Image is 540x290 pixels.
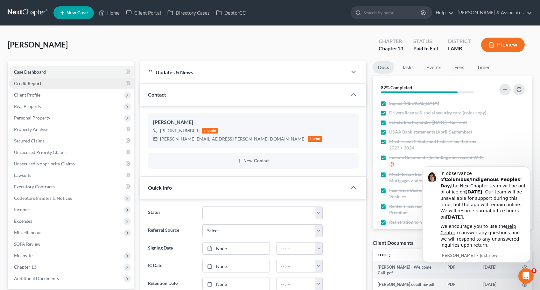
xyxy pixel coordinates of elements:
a: Credit Report [9,78,134,89]
span: Income Documents (Including most recent W-2) [389,154,484,161]
td: [PERSON_NAME] deadline-pdf [373,279,442,290]
strong: 82% Completed [381,85,412,90]
label: Signing Date [145,242,199,255]
div: Paid In Full [413,45,438,52]
label: Status [145,207,199,219]
a: Directory Cases [164,7,213,18]
span: Lawsuits [14,172,31,178]
label: Referral Source [145,224,199,237]
label: IC Date [145,260,199,272]
a: Secured Claims [9,135,134,147]
div: [PERSON_NAME] [153,119,354,126]
div: Client Documents [373,239,413,246]
span: Insurance Declaration Page with Premium for All Vehicles [389,187,487,200]
span: Most Recent Statement showing Balance on Mortgages and/or Car notes [389,171,487,184]
span: Unsecured Priority Claims [14,149,67,155]
a: [PERSON_NAME] & Associates [454,7,532,18]
div: Status [413,38,438,45]
span: Income [14,207,29,212]
span: SOFA Review [14,241,40,247]
span: Additional Documents [14,276,59,281]
div: Updates & News [148,69,340,76]
a: Help [432,7,454,18]
span: Property Analysis [14,127,49,132]
a: DebtorCC [213,7,249,18]
span: Codebtors Insiders & Notices [14,195,72,201]
a: Executory Contracts [9,181,134,192]
span: Registration to motor vehicles [389,219,449,225]
span: Secured Claims [14,138,45,143]
span: Case Dashboard [14,69,46,75]
span: Credit Report [14,81,41,86]
a: Lawsuits [9,170,134,181]
div: LAMB [448,45,471,52]
input: -- : -- [277,243,315,255]
span: Signed [MEDICAL_DATA] [389,100,439,106]
a: SOFA Review [9,238,134,250]
a: None [203,278,270,290]
div: Chapter [379,38,403,45]
span: Most recent 2 State and Federal Tax Returns 2023 + 2024 [389,138,487,151]
input: -- : -- [277,278,315,290]
a: Case Dashboard [9,66,134,78]
i: unfold_more [388,253,391,257]
a: Unsecured Nonpriority Claims [9,158,134,170]
input: -- : -- [277,260,315,272]
td: [PERSON_NAME] - Welcome Call-pdf [373,261,442,279]
span: [PERSON_NAME] [8,40,68,49]
a: Client Portal [123,7,164,18]
span: Chapter 13 [14,264,36,270]
iframe: Intercom notifications message [413,164,540,287]
span: Expenses [14,218,32,224]
span: Contact [148,91,166,98]
div: [PHONE_NUMBER] [160,127,200,134]
span: EnSafe Inc. Pay stubs ([DATE] - Current) [389,119,467,126]
span: Executory Contracts [14,184,55,189]
span: Personal Property [14,115,50,120]
span: Drivers license & social security card (color copy) [389,110,486,116]
input: Search by name... [363,7,422,18]
span: USAA Bank statements (April-September) [389,129,472,135]
span: New Case [67,11,88,15]
a: Unsecured Priority Claims [9,147,134,158]
a: Fees [449,61,469,74]
div: [PERSON_NAME][EMAIL_ADDRESS][PERSON_NAME][DOMAIN_NAME] [160,136,305,142]
span: 13 [397,45,403,51]
span: Quick Info [148,185,172,191]
span: NADA estimate on your vehicles (we will pull for you) 2022 Volkswagon Atlas 55k Miles [389,228,487,241]
span: Real Property [14,104,41,109]
a: Docs [373,61,394,74]
a: Home [96,7,123,18]
div: Chapter [379,45,403,52]
div: home [308,136,322,142]
button: Preview [481,38,525,52]
span: Means Test [14,253,36,258]
span: Unsecured Nonpriority Claims [14,161,75,166]
span: Renter's Insurance Declaration Page with Premium [389,203,487,216]
a: None [203,243,270,255]
iframe: Intercom live chat [518,268,534,284]
a: Events [421,61,446,74]
button: New Contact [153,158,354,163]
a: None [203,260,270,272]
div: District [448,38,471,45]
span: Miscellaneous [14,230,42,235]
a: Timer [472,61,495,74]
a: Titleunfold_more [378,252,391,257]
span: 8 [531,268,536,273]
div: mobile [202,128,218,134]
a: Tasks [397,61,419,74]
span: Client Profile [14,92,40,98]
a: Property Analysis [9,124,134,135]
